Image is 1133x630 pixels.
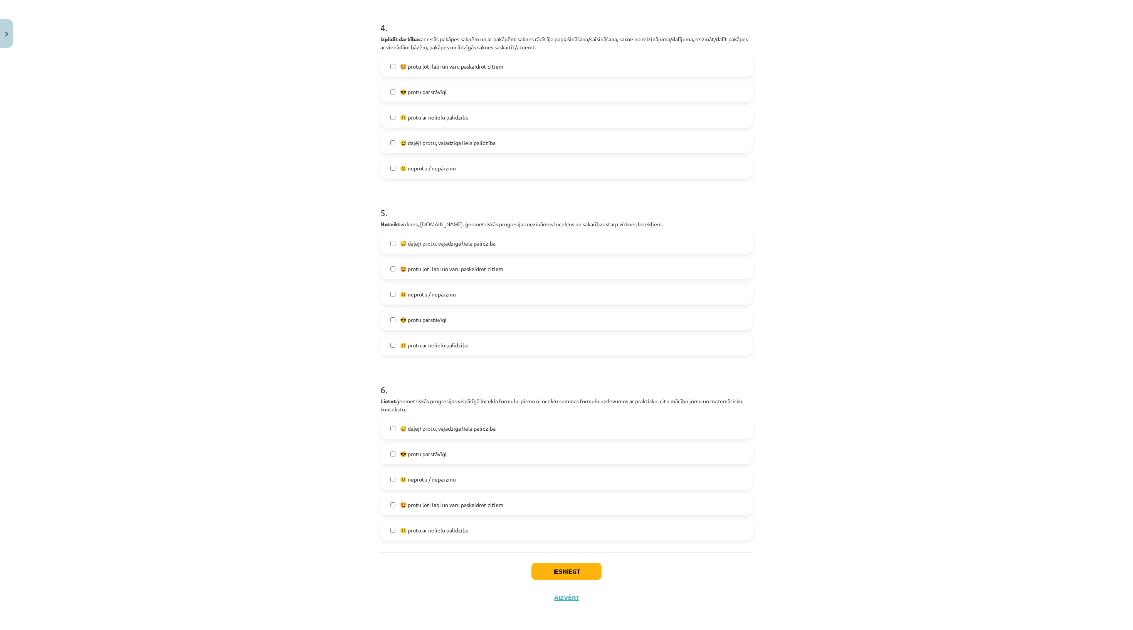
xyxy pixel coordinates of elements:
[390,426,395,431] input: 😅 daļēji protu, vajadzīga liela palīdzība
[400,239,496,248] span: 😅 daļēji protu, vajadzīga liela palīdzība
[390,140,395,145] input: 😅 daļēji protu, vajadzīga liela palīdzība
[380,9,753,33] h1: 4 .
[400,475,456,483] span: 😕 neprotu / nepārzinu
[380,398,396,404] b: Lietot
[390,241,395,246] input: 😅 daļēji protu, vajadzīga liela palīdzība
[400,62,503,71] span: 🤩 protu ļoti labi un varu paskaidrot citiem
[390,477,395,482] input: 😕 neprotu / nepārzinu
[390,343,395,348] input: 🙂 protu ar nelielu palīdzību
[5,32,8,37] img: icon-close-lesson-0947bae3869378f0d4975bcd49f059093ad1ed9edebbc8119c70593378902aed.svg
[390,528,395,533] input: 🙂 protu ar nelielu palīdzību
[400,113,469,121] span: 🙂 protu ar nelielu palīdzību
[390,115,395,120] input: 🙂 protu ar nelielu palīdzību
[380,35,421,42] b: Izpildīt darbības
[380,371,753,395] h1: 6 .
[400,316,447,324] span: 😎 protu patstāvīgi
[390,64,395,69] input: 🤩 protu ļoti labi un varu paskaidrot citiem
[390,266,395,271] input: 🤩 protu ļoti labi un varu paskaidrot citiem
[390,89,395,94] input: 😎 protu patstāvīgi
[400,341,469,349] span: 🙂 protu ar nelielu palīdzību
[400,424,496,433] span: 😅 daļēji protu, vajadzīga liela palīdzība
[400,290,456,298] span: 😕 neprotu / nepārzinu
[400,88,447,96] span: 😎 protu patstāvīgi
[380,221,400,227] b: Noteikt
[390,292,395,297] input: 😕 neprotu / nepārzinu
[552,594,581,601] button: Aizvērt
[380,35,753,51] p: ar n-tās pakāpes saknēm un ar pakāpēm: saknes rādītāja paplašināšana/saīsināšana, sakne no reizin...
[380,220,753,228] p: virknes, [DOMAIN_NAME]. ģeometriskās progresijas nezināmos locekļus un sakarības starp virknes lo...
[400,450,447,458] span: 😎 protu patstāvīgi
[390,451,395,456] input: 😎 protu patstāvīgi
[390,502,395,507] input: 🤩 protu ļoti labi un varu paskaidrot citiem
[380,397,753,413] p: ģeometriskās progresijas vispārīgā locekļa formulu, pirmo n locekļu summas formulu uzdevumos ar p...
[400,265,503,273] span: 🤩 protu ļoti labi un varu paskaidrot citiem
[400,164,456,172] span: 😕 neprotu / nepārzinu
[400,526,469,534] span: 🙂 protu ar nelielu palīdzību
[531,563,602,580] button: Iesniegt
[400,139,496,147] span: 😅 daļēji protu, vajadzīga liela palīdzība
[390,166,395,171] input: 😕 neprotu / nepārzinu
[380,194,753,218] h1: 5 .
[400,501,503,509] span: 🤩 protu ļoti labi un varu paskaidrot citiem
[390,317,395,322] input: 😎 protu patstāvīgi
